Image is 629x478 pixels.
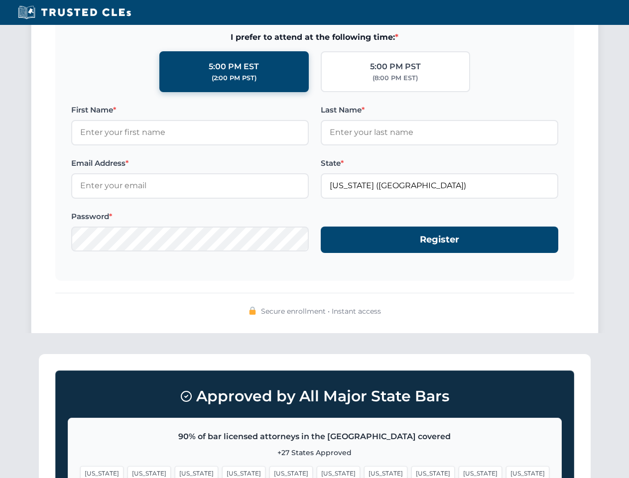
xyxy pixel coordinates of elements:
[15,5,134,20] img: Trusted CLEs
[71,120,309,145] input: Enter your first name
[71,157,309,169] label: Email Address
[80,430,549,443] p: 90% of bar licensed attorneys in the [GEOGRAPHIC_DATA] covered
[321,120,558,145] input: Enter your last name
[249,307,256,315] img: 🔒
[71,173,309,198] input: Enter your email
[321,157,558,169] label: State
[321,173,558,198] input: Florida (FL)
[71,211,309,223] label: Password
[261,306,381,317] span: Secure enrollment • Instant access
[68,383,562,410] h3: Approved by All Major State Bars
[321,104,558,116] label: Last Name
[373,73,418,83] div: (8:00 PM EST)
[212,73,256,83] div: (2:00 PM PST)
[71,31,558,44] span: I prefer to attend at the following time:
[321,227,558,253] button: Register
[209,60,259,73] div: 5:00 PM EST
[80,447,549,458] p: +27 States Approved
[370,60,421,73] div: 5:00 PM PST
[71,104,309,116] label: First Name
